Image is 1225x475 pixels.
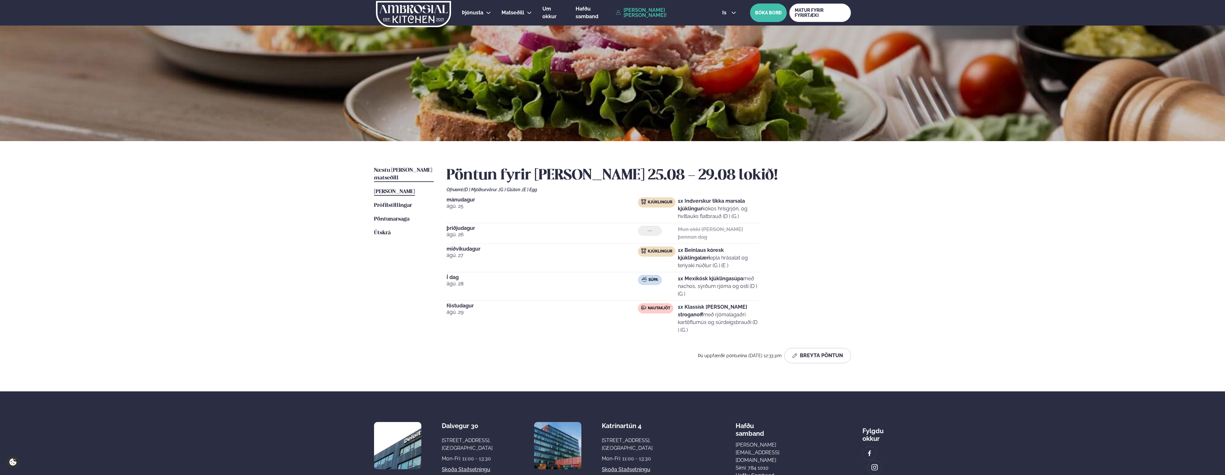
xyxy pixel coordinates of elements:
[648,249,672,254] span: Kjúklingur
[447,187,851,192] div: Ofnæmi:
[678,275,743,282] strong: 1x Mexíkósk kjúklingasúpa
[648,200,672,205] span: Kjúklingur
[678,303,760,334] p: með rjómalagaðri kartöflumús og súrdeigsbrauði (D ) (G )
[750,4,787,22] button: BÓKA BORÐ
[641,199,646,204] img: chicken.svg
[871,464,878,471] img: image alt
[602,455,653,463] div: Mon-Fri: 11:00 - 13:30
[722,10,728,15] span: is
[678,246,760,269] p: epla hrásalat og teriyaki núðlur (G ) (E )
[462,9,483,17] a: Þjónusta
[736,441,779,464] a: [PERSON_NAME][EMAIL_ADDRESS][DOMAIN_NAME]
[678,197,760,220] p: kókos hrísgrjón, og hvítlauks flatbrauð (D ) (G )
[501,10,524,16] span: Matseðill
[447,231,638,238] span: ágú. 26
[374,203,412,208] span: Prófílstillingar
[447,303,638,308] span: föstudagur
[522,187,537,192] span: (E ) Egg
[784,348,851,363] button: Breyta Pöntun
[542,6,556,19] span: Um okkur
[576,6,598,19] span: Hafðu samband
[447,202,638,210] span: ágú. 25
[463,187,499,192] span: (D ) Mjólkurvörur ,
[641,305,646,310] img: beef.svg
[534,422,581,469] img: image alt
[641,248,646,253] img: chicken.svg
[374,189,415,194] span: [PERSON_NAME]
[678,247,724,261] strong: 1x Beinlaus kóresk kjúklingalæri
[736,417,764,437] span: Hafðu samband
[499,187,522,192] span: (G ) Glúten ,
[447,252,638,259] span: ágú. 27
[576,5,613,20] a: Hafðu samband
[698,353,782,358] span: Þú uppfærðir pöntunina [DATE] 12:33 pm
[866,450,873,457] img: image alt
[789,4,851,22] a: MATUR FYRIR FYRIRTÆKI
[462,10,483,16] span: Þjónusta
[863,447,876,460] a: image alt
[616,8,708,18] a: [PERSON_NAME] [PERSON_NAME]!
[374,202,412,209] a: Prófílstillingar
[447,246,638,252] span: miðvikudagur
[678,275,760,298] p: með nachos, sýrðum rjóma og osti (D ) (G )
[374,216,410,222] span: Pöntunarsaga
[678,226,743,240] strong: Mun ekki [PERSON_NAME] þennan dag
[678,304,747,318] strong: 1x Klassísk [PERSON_NAME] stroganoff
[678,198,745,212] strong: 1x Indverskur tikka marsala kjúklingur
[374,188,415,196] a: [PERSON_NAME]
[374,229,391,237] a: Útskrá
[862,422,884,442] div: Fylgdu okkur
[648,277,658,283] span: Súpa
[442,455,493,463] div: Mon-Fri: 11:00 - 13:30
[736,464,779,472] p: Sími: 784 1010
[647,228,652,233] span: ---
[6,456,19,469] a: Cookie settings
[447,275,638,280] span: Í dag
[447,226,638,231] span: þriðjudagur
[602,437,653,452] div: [STREET_ADDRESS], [GEOGRAPHIC_DATA]
[374,230,391,236] span: Útskrá
[602,422,653,430] div: Katrínartún 4
[602,466,650,473] a: Skoða staðsetningu
[868,461,881,474] a: image alt
[442,466,490,473] a: Skoða staðsetningu
[442,437,493,452] div: [STREET_ADDRESS], [GEOGRAPHIC_DATA]
[648,306,670,311] span: Nautakjöt
[542,5,565,20] a: Um okkur
[642,277,647,282] img: soup.svg
[717,10,741,15] button: is
[501,9,524,17] a: Matseðill
[374,167,434,182] a: Næstu [PERSON_NAME] matseðill
[374,215,410,223] a: Pöntunarsaga
[442,422,493,430] div: Dalvegur 30
[447,197,638,202] span: mánudagur
[447,280,638,288] span: ágú. 28
[374,422,421,469] img: image alt
[447,167,851,185] h2: Pöntun fyrir [PERSON_NAME] 25.08 - 29.08 lokið!
[374,168,432,181] span: Næstu [PERSON_NAME] matseðill
[447,308,638,316] span: ágú. 29
[375,1,452,27] img: logo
